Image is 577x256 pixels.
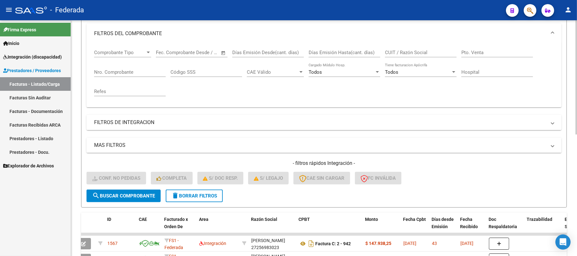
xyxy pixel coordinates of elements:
span: Trazabilidad [527,217,552,222]
button: Borrar Filtros [166,190,223,202]
strong: $ 147.938,25 [365,241,391,246]
span: 43 [432,241,437,246]
span: Fecha Cpbt [403,217,426,222]
datatable-header-cell: CPBT [296,213,362,240]
button: S/ Doc Resp. [197,172,244,184]
span: Fecha Recibido [460,217,478,229]
div: 27256983023 [251,237,294,250]
span: Inicio [3,40,19,47]
span: Explorador de Archivos [3,162,54,169]
i: Descargar documento [307,239,315,249]
span: Borrar Filtros [171,193,217,199]
span: [DATE] [403,241,416,246]
button: Open calendar [220,49,227,57]
span: CAE SIN CARGAR [299,175,344,181]
span: Razón Social [251,217,277,222]
span: Integración (discapacidad) [3,53,62,60]
datatable-header-cell: Monto [362,213,401,240]
mat-expansion-panel-header: FILTROS DEL COMPROBANTE [87,23,561,44]
div: [PERSON_NAME] [251,237,285,244]
button: FC Inválida [355,172,401,184]
datatable-header-cell: Razón Social [248,213,296,240]
span: S/ legajo [254,175,283,181]
datatable-header-cell: Facturado x Orden De [162,213,196,240]
datatable-header-cell: CAE [136,213,162,240]
datatable-header-cell: Area [196,213,239,240]
mat-expansion-panel-header: MAS FILTROS [87,138,561,153]
span: Doc Respaldatoria [489,217,517,229]
span: Todos [309,69,322,75]
span: - Federada [50,3,84,17]
span: FS1 - Federada [164,238,183,250]
span: Integración [199,241,226,246]
span: Todos [385,69,398,75]
span: [DATE] [460,241,473,246]
span: S/ Doc Resp. [203,175,238,181]
mat-icon: search [92,192,100,199]
mat-icon: person [564,6,572,14]
span: CAE Válido [247,69,298,75]
span: Conf. no pedidas [92,175,140,181]
span: Días desde Emisión [432,217,454,229]
span: 1567 [107,241,118,246]
input: Fecha inicio [156,50,182,55]
span: Area [199,217,208,222]
span: CAE [139,217,147,222]
datatable-header-cell: Doc Respaldatoria [486,213,524,240]
span: Prestadores / Proveedores [3,67,61,74]
mat-panel-title: FILTROS DE INTEGRACION [94,119,546,126]
span: Firma Express [3,26,36,33]
div: FILTROS DEL COMPROBANTE [87,44,561,107]
button: Conf. no pedidas [87,172,146,184]
mat-icon: delete [171,192,179,199]
datatable-header-cell: Días desde Emisión [429,213,458,240]
datatable-header-cell: Fecha Cpbt [401,213,429,240]
datatable-header-cell: Fecha Recibido [458,213,486,240]
button: S/ legajo [248,172,289,184]
button: CAE SIN CARGAR [293,172,350,184]
button: Completa [151,172,193,184]
span: ID [107,217,111,222]
span: Buscar Comprobante [92,193,155,199]
div: Open Intercom Messenger [555,234,571,250]
span: Facturado x Orden De [164,217,188,229]
button: Buscar Comprobante [87,190,161,202]
span: FC Inválida [361,175,396,181]
span: Monto [365,217,378,222]
mat-panel-title: MAS FILTROS [94,142,546,149]
h4: - filtros rápidos Integración - [87,160,561,167]
span: Completa [157,175,187,181]
datatable-header-cell: Trazabilidad [524,213,562,240]
datatable-header-cell: ID [105,213,136,240]
mat-panel-title: FILTROS DEL COMPROBANTE [94,30,546,37]
span: CPBT [298,217,310,222]
mat-expansion-panel-header: FILTROS DE INTEGRACION [87,115,561,130]
strong: Factura C: 2 - 942 [315,241,351,246]
mat-icon: menu [5,6,13,14]
input: Fecha fin [187,50,218,55]
span: Comprobante Tipo [94,50,145,55]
